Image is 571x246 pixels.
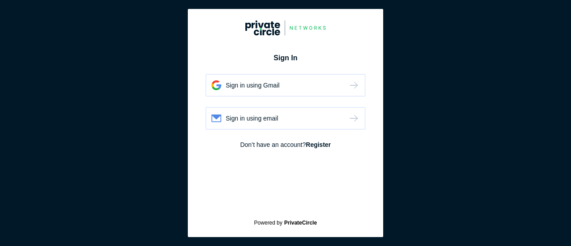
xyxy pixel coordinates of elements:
[206,53,365,63] div: Sign In
[226,114,278,123] div: Sign in using email
[348,80,360,91] img: Google
[199,220,372,226] div: Powered by
[226,81,280,90] div: Sign in using Gmail
[306,141,331,148] strong: Register
[284,220,317,226] strong: PrivateCircle
[348,113,360,124] img: Google
[245,20,326,36] img: Google
[206,140,365,149] div: Don’t have an account?
[211,80,221,90] img: Google
[211,114,221,122] img: Google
